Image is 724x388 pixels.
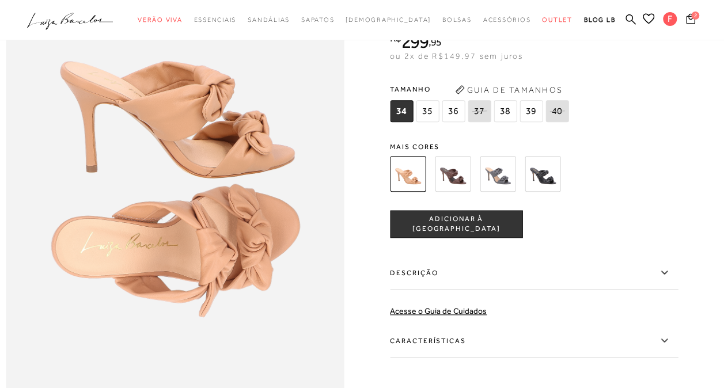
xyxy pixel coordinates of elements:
span: Verão Viva [138,16,183,23]
span: F [663,12,677,26]
span: 2 [691,12,699,20]
span: 40 [545,100,568,122]
button: 2 [683,13,699,28]
label: Descrição [390,256,678,290]
span: [DEMOGRAPHIC_DATA] [346,16,431,23]
span: ou 2x de R$149,97 sem juros [390,51,523,60]
span: BLOG LB [584,16,615,23]
span: 95 [431,36,442,48]
img: MULE DE SALTO ALTO EM COURO CAFÉ COM LAÇOS [435,156,471,192]
a: categoryNavScreenReaderText [301,9,334,31]
a: categoryNavScreenReaderText [248,9,290,31]
span: Outlet [542,16,573,23]
span: Mais cores [390,143,678,150]
img: MULE DE SALTO ALTO EM COURO PRETO COM LAÇOS [525,156,560,192]
span: 35 [416,100,439,122]
button: ADICIONAR À [GEOGRAPHIC_DATA] [390,210,522,238]
span: Tamanho [390,81,571,98]
a: categoryNavScreenReaderText [138,9,183,31]
span: Sapatos [301,16,334,23]
a: categoryNavScreenReaderText [483,9,531,31]
span: 299 [401,31,429,52]
label: Características [390,324,678,357]
span: Acessórios [483,16,531,23]
img: MULE DE SALTO ALTO EM COURO CINZA STORM COM LAÇOS [480,156,515,192]
span: 38 [494,100,517,122]
span: 39 [520,100,543,122]
span: ADICIONAR À [GEOGRAPHIC_DATA] [391,214,522,234]
span: Bolsas [442,16,472,23]
span: 34 [390,100,413,122]
span: 37 [468,100,491,122]
button: F [658,12,683,29]
i: , [429,37,442,47]
img: MULE DE SALTO ALTO EM COURO BEGE COM LAÇOS [390,156,426,192]
a: categoryNavScreenReaderText [442,9,472,31]
a: Acesse o Guia de Cuidados [390,306,487,315]
i: R$ [390,33,401,43]
a: categoryNavScreenReaderText [542,9,573,31]
span: 36 [442,100,465,122]
a: categoryNavScreenReaderText [194,9,237,31]
span: Sandálias [248,16,290,23]
a: BLOG LB [584,9,615,31]
a: noSubCategoriesText [346,9,431,31]
span: Essenciais [194,16,237,23]
button: Guia de Tamanhos [451,81,566,99]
